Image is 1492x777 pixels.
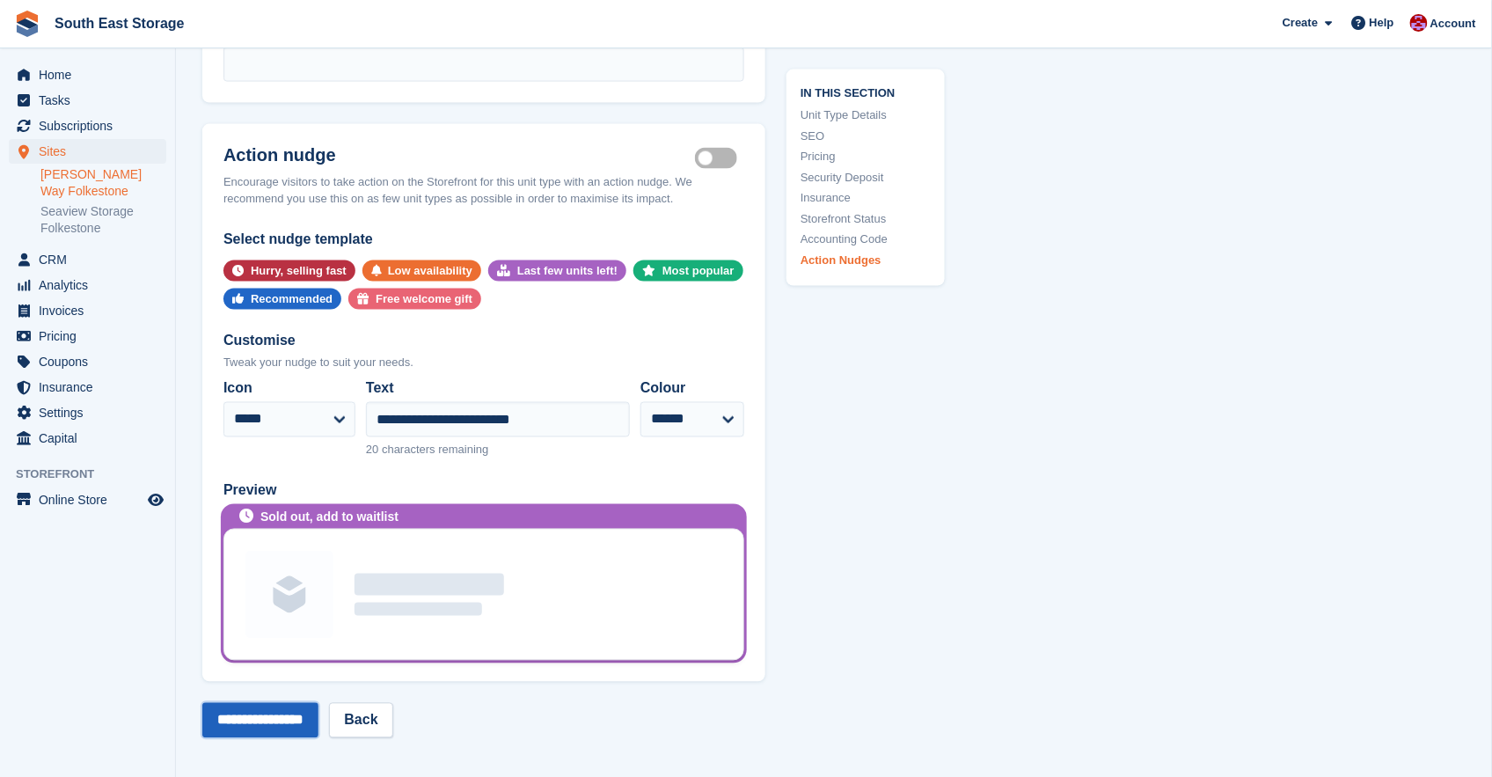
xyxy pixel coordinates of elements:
[366,378,630,399] label: Text
[39,349,144,374] span: Coupons
[662,260,735,282] div: Most popular
[640,378,744,399] label: Colour
[39,324,144,348] span: Pricing
[9,349,166,374] a: menu
[251,289,333,310] div: Recommended
[362,260,481,282] button: Low availability
[801,251,931,268] a: Action Nudges
[39,139,144,164] span: Sites
[40,203,166,237] a: Seaview Storage Folkestone
[223,260,355,282] button: Hurry, selling fast
[9,247,166,272] a: menu
[39,298,144,323] span: Invoices
[1283,14,1318,32] span: Create
[9,88,166,113] a: menu
[366,443,378,457] span: 20
[39,88,144,113] span: Tasks
[39,247,144,272] span: CRM
[251,260,347,282] div: Hurry, selling fast
[9,273,166,297] a: menu
[39,273,144,297] span: Analytics
[801,106,931,124] a: Unit Type Details
[801,83,931,99] span: In this section
[39,426,144,451] span: Capital
[48,9,192,38] a: South East Storage
[40,166,166,200] a: [PERSON_NAME] Way Folkestone
[801,168,931,186] a: Security Deposit
[801,231,931,248] a: Accounting Code
[14,11,40,37] img: stora-icon-8386f47178a22dfd0bd8f6a31ec36ba5ce8667c1dd55bd0f319d3a0aa187defe.svg
[9,400,166,425] a: menu
[376,289,472,310] div: Free welcome gift
[260,509,399,527] div: Sold out, add to waitlist
[16,465,175,483] span: Storefront
[801,209,931,227] a: Storefront Status
[39,62,144,87] span: Home
[329,703,392,738] a: Back
[348,289,481,310] button: Free welcome gift
[9,375,166,399] a: menu
[223,378,355,399] label: Icon
[801,189,931,207] a: Insurance
[223,331,744,352] div: Customise
[39,114,144,138] span: Subscriptions
[9,298,166,323] a: menu
[223,145,695,166] h2: Action nudge
[245,551,333,639] img: Unit group image placeholder
[1430,15,1476,33] span: Account
[9,114,166,138] a: menu
[388,260,472,282] div: Low availability
[801,127,931,144] a: SEO
[517,260,618,282] div: Last few units left!
[223,173,744,208] div: Encourage visitors to take action on the Storefront for this unit type with an action nudge. We r...
[39,400,144,425] span: Settings
[223,355,744,372] div: Tweak your nudge to suit your needs.
[1370,14,1394,32] span: Help
[223,229,744,250] div: Select nudge template
[223,289,341,310] button: Recommended
[801,148,931,165] a: Pricing
[9,139,166,164] a: menu
[39,487,144,512] span: Online Store
[9,426,166,451] a: menu
[145,489,166,510] a: Preview store
[39,375,144,399] span: Insurance
[488,260,626,282] button: Last few units left!
[382,443,488,457] span: characters remaining
[9,487,166,512] a: menu
[9,62,166,87] a: menu
[223,480,744,502] div: Preview
[9,324,166,348] a: menu
[633,260,743,282] button: Most popular
[1410,14,1428,32] img: Roger Norris
[695,157,744,159] label: Is active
